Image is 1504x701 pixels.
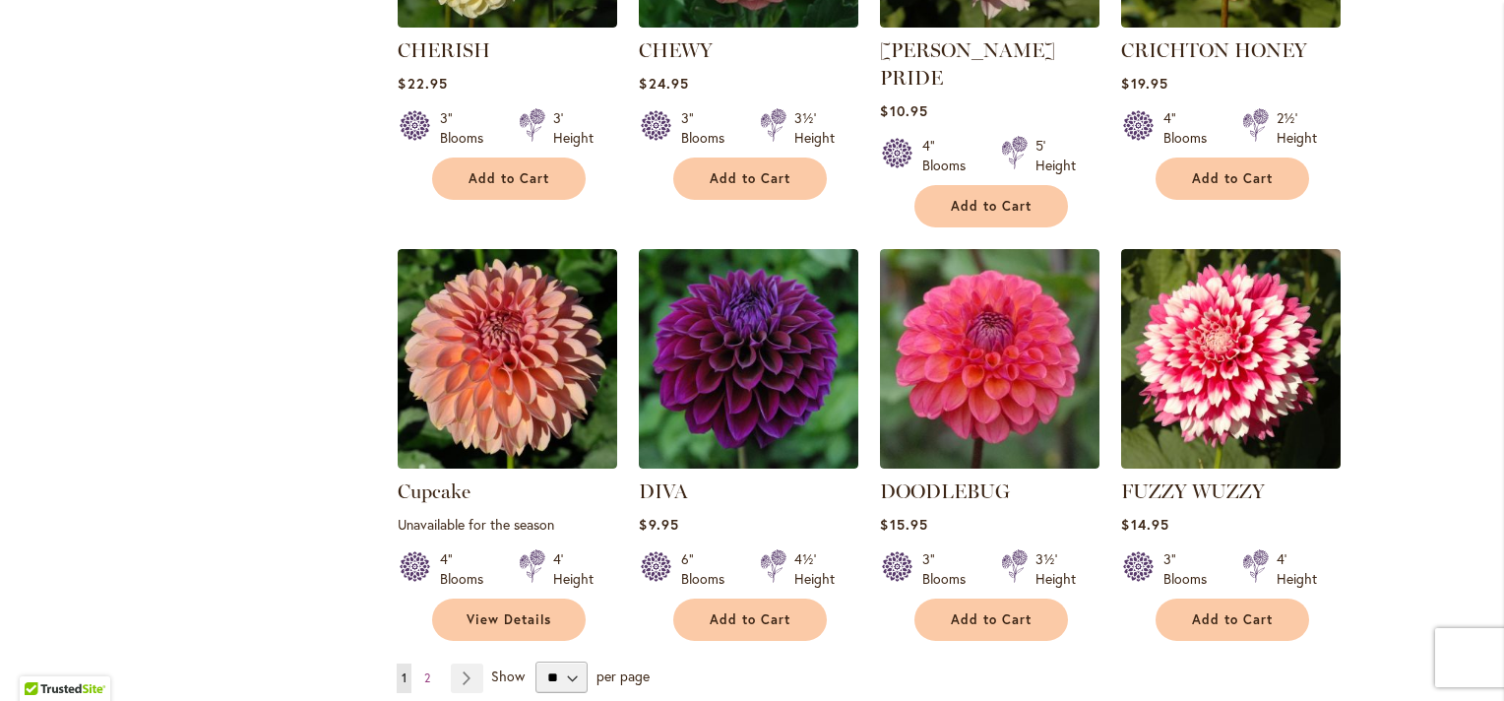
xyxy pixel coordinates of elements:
[419,664,435,693] a: 2
[1277,549,1317,589] div: 4' Height
[639,249,858,469] img: Diva
[467,611,551,628] span: View Details
[681,108,736,148] div: 3" Blooms
[1035,136,1076,175] div: 5' Height
[398,249,617,469] img: Cupcake
[1277,108,1317,148] div: 2½' Height
[639,515,678,534] span: $9.95
[398,13,617,32] a: CHERISH
[1163,549,1219,589] div: 3" Blooms
[553,549,594,589] div: 4' Height
[1121,38,1307,62] a: CRICHTON HONEY
[1163,108,1219,148] div: 4" Blooms
[951,611,1032,628] span: Add to Cart
[880,38,1055,90] a: [PERSON_NAME] PRIDE
[1035,549,1076,589] div: 3½' Height
[398,454,617,473] a: Cupcake
[639,479,688,503] a: DIVA
[440,549,495,589] div: 4" Blooms
[432,158,586,200] button: Add to Cart
[639,454,858,473] a: Diva
[424,670,430,685] span: 2
[1192,611,1273,628] span: Add to Cart
[880,454,1099,473] a: DOODLEBUG
[639,74,688,93] span: $24.95
[596,667,650,685] span: per page
[880,515,927,534] span: $15.95
[922,136,977,175] div: 4" Blooms
[710,170,790,187] span: Add to Cart
[1156,599,1309,641] button: Add to Cart
[398,74,447,93] span: $22.95
[673,158,827,200] button: Add to Cart
[398,515,617,534] p: Unavailable for the season
[491,667,525,685] span: Show
[1121,74,1167,93] span: $19.95
[681,549,736,589] div: 6" Blooms
[914,599,1068,641] button: Add to Cart
[440,108,495,148] div: 3" Blooms
[432,599,586,641] a: View Details
[673,599,827,641] button: Add to Cart
[1121,479,1265,503] a: FUZZY WUZZY
[639,13,858,32] a: CHEWY
[1121,454,1341,473] a: FUZZY WUZZY
[1192,170,1273,187] span: Add to Cart
[880,101,927,120] span: $10.95
[880,249,1099,469] img: DOODLEBUG
[794,549,835,589] div: 4½' Height
[880,13,1099,32] a: CHILSON'S PRIDE
[398,479,470,503] a: Cupcake
[1121,13,1341,32] a: CRICHTON HONEY
[951,198,1032,215] span: Add to Cart
[710,611,790,628] span: Add to Cart
[794,108,835,148] div: 3½' Height
[639,38,713,62] a: CHEWY
[402,670,407,685] span: 1
[1121,249,1341,469] img: FUZZY WUZZY
[469,170,549,187] span: Add to Cart
[880,479,1010,503] a: DOODLEBUG
[1121,515,1168,534] span: $14.95
[1156,158,1309,200] button: Add to Cart
[398,38,490,62] a: CHERISH
[922,549,977,589] div: 3" Blooms
[553,108,594,148] div: 3' Height
[914,185,1068,227] button: Add to Cart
